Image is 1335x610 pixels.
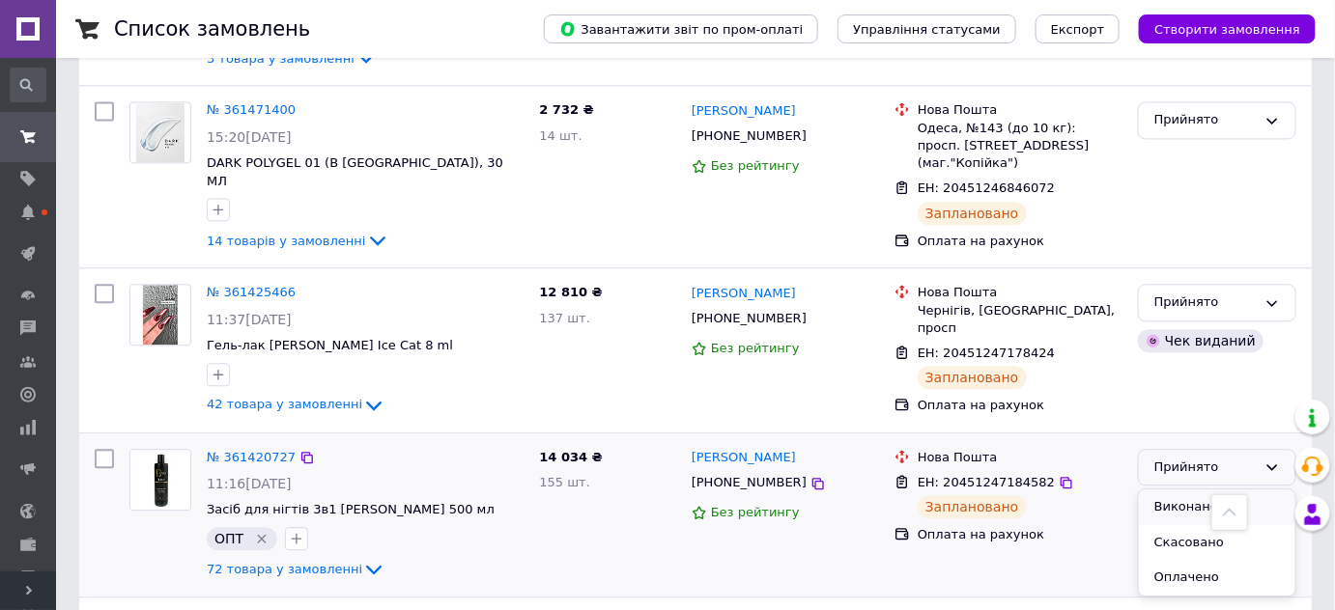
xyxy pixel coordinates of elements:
[1154,457,1257,478] div: Прийнято
[540,450,603,464] span: 14 034 ₴
[136,102,185,162] img: Фото товару
[918,495,1027,518] div: Заплановано
[130,450,190,510] img: Фото товару
[918,202,1027,225] div: Заплановано
[207,338,453,352] a: Гель-лак [PERSON_NAME] Ice Cat 8 ml
[692,102,796,121] a: [PERSON_NAME]
[1120,21,1316,36] a: Створити замовлення
[559,20,803,38] span: Завантажити звіт по пром-оплаті
[692,449,796,467] a: [PERSON_NAME]
[1138,329,1264,352] div: Чек виданий
[918,120,1122,173] div: Одеса, №143 (до 10 кг): просп. [STREET_ADDRESS] (маг."Копійка")
[918,346,1055,360] span: ЕН: 20451247178424
[207,155,503,188] a: DARK POLYGEL 01 (В [GEOGRAPHIC_DATA]), 30 МЛ
[1139,560,1295,596] li: Оплачено
[207,233,366,247] span: 14 товарів у замовленні
[918,180,1055,195] span: ЕН: 20451246846072
[711,341,800,355] span: Без рейтингу
[838,14,1016,43] button: Управління статусами
[129,284,191,346] a: Фото товару
[918,302,1122,337] div: Чернігів, [GEOGRAPHIC_DATA], просп
[918,233,1122,250] div: Оплата на рахунок
[214,531,243,546] span: ОПТ
[114,17,310,41] h1: Список замовлень
[918,475,1055,489] span: ЕН: 20451247184582
[1051,22,1105,37] span: Експорт
[918,526,1122,543] div: Оплата на рахунок
[540,128,582,143] span: 14 шт.
[918,366,1027,389] div: Заплановано
[918,101,1122,119] div: Нова Пошта
[207,285,296,299] a: № 361425466
[207,50,378,65] a: 3 товара у замовленні
[129,101,191,163] a: Фото товару
[540,285,603,299] span: 12 810 ₴
[207,102,296,117] a: № 361471400
[540,475,591,489] span: 155 шт.
[692,311,807,325] span: [PHONE_NUMBER]
[1154,22,1300,37] span: Створити замовлення
[853,22,1001,37] span: Управління статусами
[1139,525,1295,561] li: Скасовано
[711,158,800,173] span: Без рейтингу
[207,562,362,576] span: 72 товара у замовленні
[692,285,796,303] a: [PERSON_NAME]
[918,449,1122,466] div: Нова Пошта
[207,502,495,516] a: Засіб для нігтів 3в1 [PERSON_NAME] 500 мл
[544,14,818,43] button: Завантажити звіт по пром-оплаті
[143,285,177,345] img: Фото товару
[207,450,296,464] a: № 361420727
[1139,14,1316,43] button: Створити замовлення
[692,475,807,489] span: [PHONE_NUMBER]
[540,102,594,117] span: 2 732 ₴
[207,233,389,247] a: 14 товарів у замовленні
[692,128,807,143] span: [PHONE_NUMBER]
[540,311,591,325] span: 137 шт.
[1154,292,1257,313] div: Прийнято
[207,312,292,327] span: 11:37[DATE]
[207,129,292,145] span: 15:20[DATE]
[711,505,800,519] span: Без рейтингу
[918,397,1122,414] div: Оплата на рахунок
[1154,110,1257,130] div: Прийнято
[207,476,292,491] span: 11:16[DATE]
[918,284,1122,301] div: Нова Пошта
[1036,14,1121,43] button: Експорт
[1139,489,1295,525] li: Виконано
[207,397,362,411] span: 42 товара у замовленні
[254,531,270,546] svg: Видалити мітку
[207,397,385,411] a: 42 товара у замовленні
[207,562,385,576] a: 72 товара у замовленні
[129,449,191,511] a: Фото товару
